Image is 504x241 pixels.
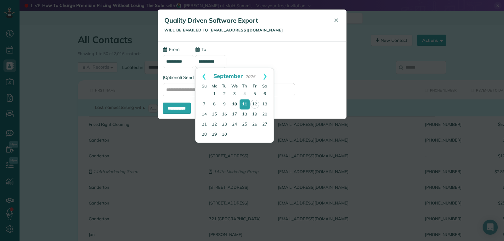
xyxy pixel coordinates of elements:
a: 24 [229,120,240,130]
a: 10 [229,99,240,109]
h5: Will be emailed to [EMAIL_ADDRESS][DOMAIN_NAME] [164,28,325,32]
a: 26 [250,120,260,130]
a: 4 [240,89,250,99]
a: 27 [260,120,270,130]
a: 5 [250,89,260,99]
label: To [195,46,206,53]
a: 7 [199,99,209,109]
a: 20 [260,109,270,120]
a: 12 [250,100,259,109]
a: 22 [209,120,219,130]
a: 29 [209,130,219,140]
a: 2 [219,89,229,99]
a: Prev [195,68,213,84]
a: 28 [199,130,209,140]
a: 15 [209,109,219,120]
a: 30 [219,130,229,140]
label: From [163,46,179,53]
span: Tuesday [222,83,227,88]
span: Wednesday [231,83,238,88]
a: 13 [260,99,270,109]
a: 1 [209,89,219,99]
a: 18 [240,109,250,120]
a: 23 [219,120,229,130]
label: (Optional) Send a copy of this email to: [163,74,342,81]
a: 14 [199,109,209,120]
span: Monday [212,83,217,88]
span: Friday [253,83,257,88]
a: 6 [260,89,270,99]
span: Sunday [202,83,207,88]
a: 17 [229,109,240,120]
span: ✕ [334,17,338,24]
a: 25 [240,120,250,130]
a: 19 [250,109,260,120]
a: 8 [209,99,219,109]
span: 2025 [245,74,255,79]
a: 16 [219,109,229,120]
span: Saturday [262,83,267,88]
span: September [213,72,243,79]
a: 21 [199,120,209,130]
h5: Quality Driven Software Export [164,16,325,25]
a: Next [256,68,274,84]
a: 3 [229,89,240,99]
span: Thursday [242,83,247,88]
a: 9 [219,99,229,109]
a: 11 [240,99,250,109]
